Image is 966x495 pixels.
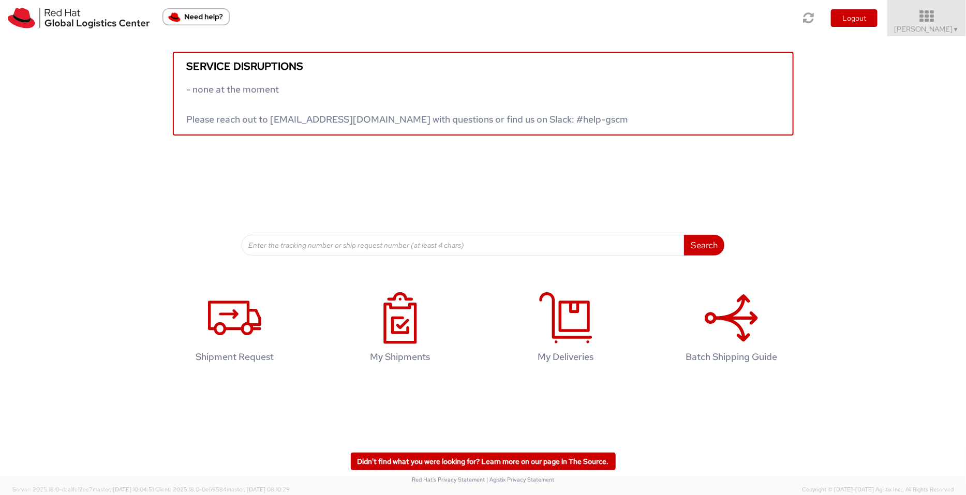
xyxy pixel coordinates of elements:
span: ▼ [953,25,959,34]
h5: Service disruptions [187,61,780,72]
span: Copyright © [DATE]-[DATE] Agistix Inc., All Rights Reserved [802,486,954,494]
button: Need help? [162,8,230,25]
a: Service disruptions - none at the moment Please reach out to [EMAIL_ADDRESS][DOMAIN_NAME] with qu... [173,52,794,136]
h4: Shipment Request [168,352,302,362]
h4: Batch Shipping Guide [665,352,798,362]
span: Client: 2025.18.0-0e69584 [155,486,290,493]
button: Logout [831,9,878,27]
span: master, [DATE] 08:10:29 [227,486,290,493]
a: My Deliveries [488,281,644,378]
a: | Agistix Privacy Statement [486,476,554,483]
span: Server: 2025.18.0-daa1fe12ee7 [12,486,154,493]
input: Enter the tracking number or ship request number (at least 4 chars) [242,235,685,256]
a: Didn't find what you were looking for? Learn more on our page in The Source. [351,453,616,470]
button: Search [684,235,724,256]
h4: My Deliveries [499,352,633,362]
a: Batch Shipping Guide [654,281,809,378]
a: Red Hat's Privacy Statement [412,476,485,483]
span: master, [DATE] 10:04:51 [93,486,154,493]
span: - none at the moment Please reach out to [EMAIL_ADDRESS][DOMAIN_NAME] with questions or find us o... [187,83,629,125]
h4: My Shipments [334,352,467,362]
a: My Shipments [323,281,478,378]
a: Shipment Request [157,281,313,378]
span: [PERSON_NAME] [895,24,959,34]
img: rh-logistics-00dfa346123c4ec078e1.svg [8,8,150,28]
